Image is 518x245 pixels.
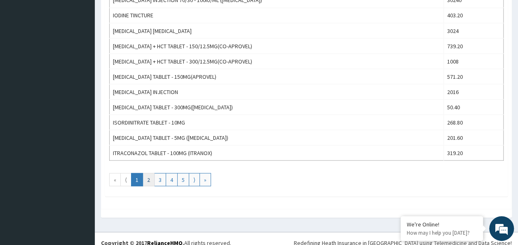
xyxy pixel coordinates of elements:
[48,71,114,155] span: We're online!
[109,173,121,186] a: Go to first page
[135,4,155,24] div: Minimize live chat window
[407,229,477,236] p: How may I help you today?
[189,173,200,186] a: Go to next page
[143,173,155,186] a: Go to page number 2
[443,23,503,38] td: 3024
[110,84,444,99] td: [MEDICAL_DATA] INJECTION
[443,115,503,130] td: 268.80
[407,221,477,228] div: We're Online!
[443,8,503,23] td: 403.20
[443,54,503,69] td: 1008
[110,23,444,38] td: [MEDICAL_DATA] [MEDICAL_DATA]
[443,145,503,160] td: 319.20
[443,38,503,54] td: 739.20
[110,8,444,23] td: IODINE TINCTURE
[15,41,33,62] img: d_794563401_company_1708531726252_794563401
[199,173,211,186] a: Go to last page
[177,173,189,186] a: Go to page number 5
[154,173,166,186] a: Go to page number 3
[120,173,131,186] a: Go to previous page
[110,115,444,130] td: ISORDINITRATE TABLET - 10MG
[110,145,444,160] td: ITRACONAZOL TABLET - 100MG (ITRANOX)
[443,69,503,84] td: 571.20
[110,38,444,54] td: [MEDICAL_DATA] + HCT TABLET - 150/12.5MG(CO-APROVEL)
[131,173,143,186] a: Go to page number 1
[443,130,503,145] td: 201.60
[43,46,138,57] div: Chat with us now
[443,99,503,115] td: 50.40
[110,54,444,69] td: [MEDICAL_DATA] + HCT TABLET - 300/12.5MG(CO-APROVEL)
[4,160,157,189] textarea: Type your message and hit 'Enter'
[443,84,503,99] td: 2016
[166,173,178,186] a: Go to page number 4
[110,99,444,115] td: [MEDICAL_DATA] TABLET - 300MG([MEDICAL_DATA])
[110,130,444,145] td: [MEDICAL_DATA] TABLET - 5MG ([MEDICAL_DATA])
[110,69,444,84] td: [MEDICAL_DATA] TABLET - 150MG(APROVEL)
